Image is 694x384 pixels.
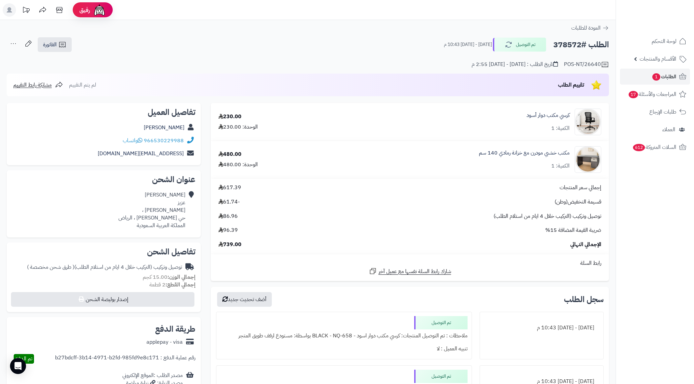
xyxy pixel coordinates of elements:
span: 86.96 [218,212,238,220]
h3: سجل الطلب [564,295,604,303]
a: 966530229988 [144,137,184,145]
span: توصيل وتركيب (التركيب خلال 4 ايام من استلام الطلب) [494,212,601,220]
small: 2 قطعة [149,281,195,289]
div: 480.00 [218,151,241,158]
a: مكتب خشبي مودرن مع خزانة رمادي 140 سم [479,149,570,157]
button: تم التوصيل [493,38,546,52]
a: الطلبات1 [620,69,690,85]
div: تم التوصيل [414,316,468,329]
small: [DATE] - [DATE] 10:43 م [444,41,492,48]
div: 230.00 [218,113,241,121]
button: إصدار بوليصة الشحن [11,292,194,307]
div: رابط السلة [213,259,606,267]
span: شارك رابط السلة نفسها مع عميل آخر [379,268,451,275]
img: 1750581310-1-90x90.jpg [575,109,601,135]
span: طلبات الإرجاع [649,107,676,117]
span: 1 [652,73,661,81]
div: الكمية: 1 [551,125,570,132]
div: ملاحظات : تم التوصيل المنتجات: كرسي مكتب دوار اسود - BLACK - NQ-658 بواسطة: مستودع ارفف طويق المتجر [220,329,468,342]
span: العملاء [662,125,675,134]
div: [PERSON_NAME] عزيز [PERSON_NAME] ، حي [PERSON_NAME] ، الرياض المملكة العربية السعودية [118,191,185,229]
div: تم التوصيل [414,370,468,383]
a: شارك رابط السلة نفسها مع عميل آخر [369,267,451,275]
a: [PERSON_NAME] [144,124,184,132]
div: تنبيه العميل : لا [220,342,468,355]
span: السلات المتروكة [632,143,676,152]
div: الكمية: 1 [551,162,570,170]
span: 96.39 [218,226,238,234]
span: ضريبة القيمة المضافة 15% [545,226,601,234]
a: السلات المتروكة612 [620,139,690,155]
div: رقم عملية الدفع : b27bdcff-3b14-4971-b2fd-985fd9e8c171 [55,354,195,364]
h2: الطلب #378572 [553,38,609,52]
div: applepay - visa [146,338,183,346]
span: لم يتم التقييم [69,81,96,89]
span: الفاتورة [43,41,57,49]
span: لوحة التحكم [652,37,676,46]
span: قسيمة التخفيض(وطن) [555,198,601,206]
a: العملاء [620,122,690,138]
span: 739.00 [218,241,241,248]
a: العودة للطلبات [571,24,609,32]
span: الطلبات [652,72,676,81]
h2: طريقة الدفع [155,325,195,333]
span: العودة للطلبات [571,24,601,32]
a: طلبات الإرجاع [620,104,690,120]
div: POS-NT/26640 [564,61,609,69]
a: المراجعات والأسئلة17 [620,86,690,102]
small: 15.00 كجم [143,273,195,281]
span: الأقسام والمنتجات [640,54,676,64]
button: أضف تحديث جديد [217,292,272,307]
span: -61.74 [218,198,240,206]
span: المراجعات والأسئلة [628,90,676,99]
div: الوحدة: 480.00 [218,161,258,169]
img: logo-2.png [649,9,688,23]
a: تحديثات المنصة [18,3,34,18]
span: 617.39 [218,184,241,192]
a: واتساب [123,137,142,145]
div: Open Intercom Messenger [10,358,26,374]
a: لوحة التحكم [620,33,690,49]
a: الفاتورة [38,37,72,52]
div: توصيل وتركيب (التركيب خلال 4 ايام من استلام الطلب) [27,263,182,271]
span: إجمالي سعر المنتجات [560,184,601,192]
span: تم الدفع [15,355,32,363]
span: 612 [632,144,645,152]
strong: إجمالي الوزن: [167,273,195,281]
div: الوحدة: 230.00 [218,123,258,131]
a: [EMAIL_ADDRESS][DOMAIN_NAME] [98,150,184,158]
div: تاريخ الطلب : [DATE] - [DATE] 2:55 م [472,61,558,68]
span: الإجمالي النهائي [570,241,601,248]
h2: تفاصيل العميل [12,108,195,116]
span: ( طرق شحن مخصصة ) [27,263,74,271]
div: [DATE] - [DATE] 10:43 م [484,321,599,334]
span: رفيق [79,6,90,14]
img: 1758364909-1-90x90.jpg [575,146,601,173]
h2: عنوان الشحن [12,176,195,184]
strong: إجمالي القطع: [165,281,195,289]
h2: تفاصيل الشحن [12,248,195,256]
span: تقييم الطلب [558,81,584,89]
img: ai-face.png [93,3,106,17]
span: 17 [628,91,638,99]
a: مشاركة رابط التقييم [13,81,63,89]
a: كرسي مكتب دوار أسود [527,112,570,119]
span: مشاركة رابط التقييم [13,81,52,89]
